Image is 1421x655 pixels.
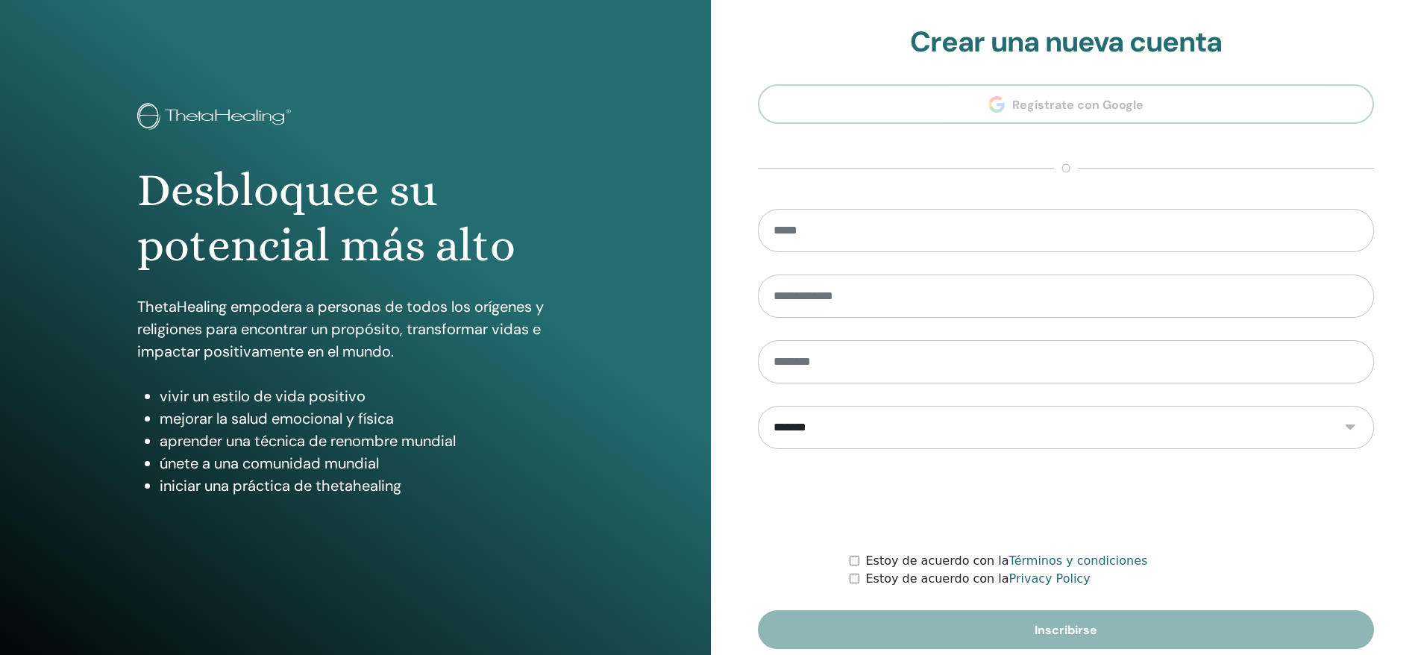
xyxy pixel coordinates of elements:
li: únete a una comunidad mundial [160,452,574,474]
span: o [1054,160,1078,178]
h2: Crear una nueva cuenta [758,25,1375,60]
label: Estoy de acuerdo con la [865,570,1090,588]
li: mejorar la salud emocional y física [160,407,574,430]
a: Términos y condiciones [1009,554,1148,568]
iframe: reCAPTCHA [953,471,1179,530]
li: aprender una técnica de renombre mundial [160,430,574,452]
li: vivir un estilo de vida positivo [160,385,574,407]
a: Privacy Policy [1009,571,1091,586]
h1: Desbloquee su potencial más alto [137,163,574,274]
li: iniciar una práctica de thetahealing [160,474,574,497]
p: ThetaHealing empodera a personas de todos los orígenes y religiones para encontrar un propósito, ... [137,295,574,363]
label: Estoy de acuerdo con la [865,552,1147,570]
